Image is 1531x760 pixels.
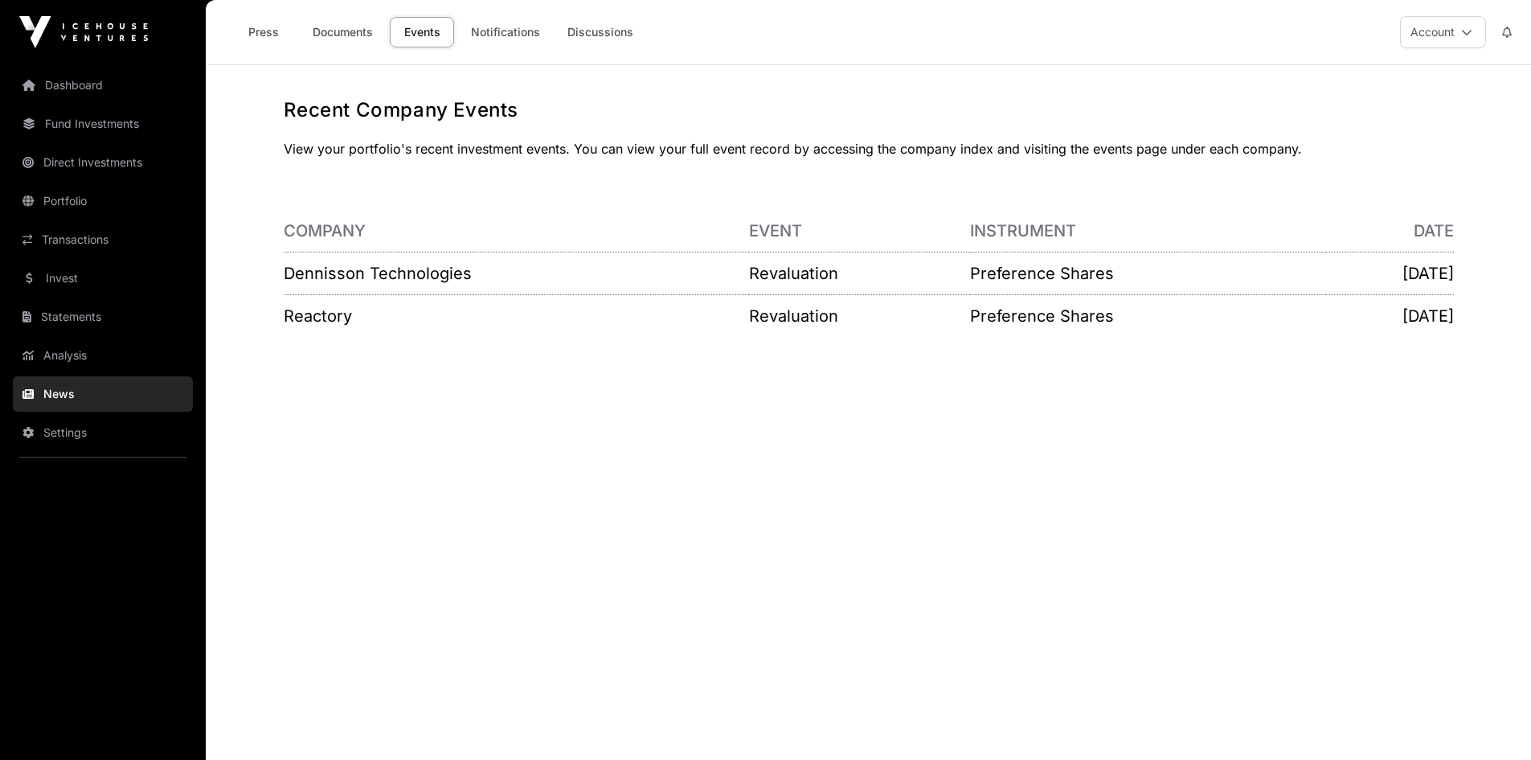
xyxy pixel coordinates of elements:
[13,222,193,257] a: Transactions
[13,415,193,450] a: Settings
[1400,16,1486,48] button: Account
[13,106,193,142] a: Fund Investments
[284,97,1454,123] h1: Recent Company Events
[284,306,352,326] a: Reactory
[749,262,970,285] p: Revaluation
[1326,262,1454,285] p: [DATE]
[284,264,472,283] a: Dennisson Technologies
[13,376,193,412] a: News
[13,299,193,335] a: Statements
[302,17,383,47] a: Documents
[13,261,193,296] a: Invest
[749,210,970,253] th: Event
[749,305,970,327] p: Revaluation
[284,139,1454,158] p: View your portfolio's recent investment events. You can view your full event record by accessing ...
[1326,210,1454,253] th: Date
[390,17,454,47] a: Events
[13,145,193,180] a: Direct Investments
[970,210,1326,253] th: Instrument
[231,17,296,47] a: Press
[13,183,193,219] a: Portfolio
[1326,305,1454,327] p: [DATE]
[1451,683,1531,760] iframe: Chat Widget
[284,210,749,253] th: Company
[557,17,644,47] a: Discussions
[970,305,1326,327] p: Preference Shares
[970,262,1326,285] p: Preference Shares
[13,338,193,373] a: Analysis
[13,68,193,103] a: Dashboard
[19,16,148,48] img: Icehouse Ventures Logo
[461,17,551,47] a: Notifications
